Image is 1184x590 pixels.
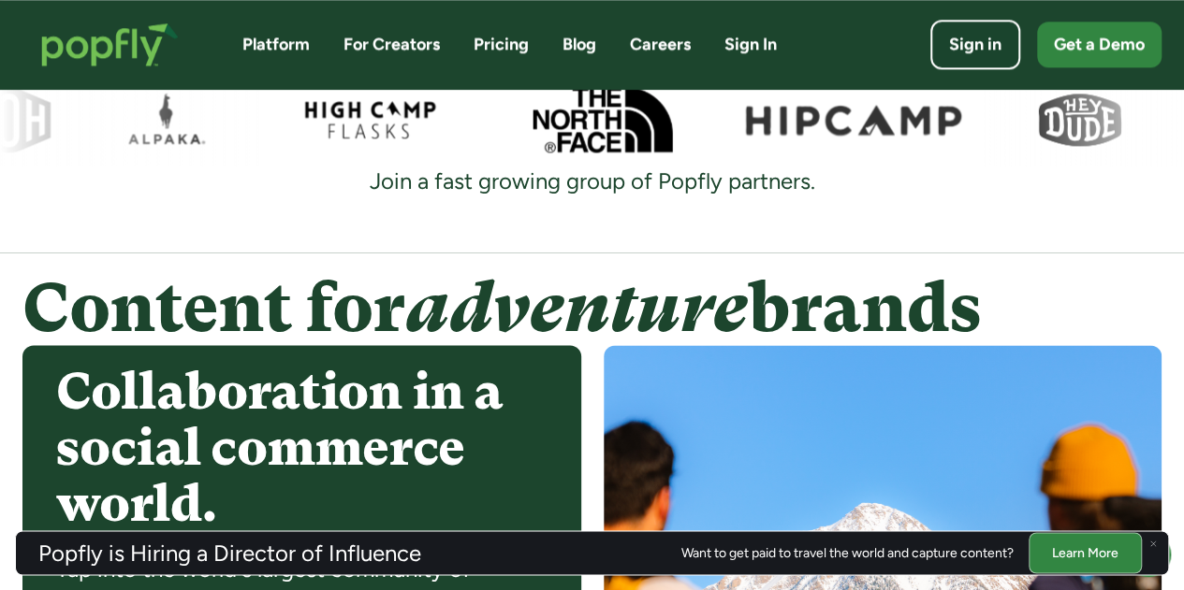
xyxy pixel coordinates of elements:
[681,545,1014,560] div: Want to get paid to travel the world and capture content?
[1029,532,1142,572] a: Learn More
[344,33,440,56] a: For Creators
[1054,33,1145,56] div: Get a Demo
[56,364,548,530] h4: Collaboration in a social commerce world.
[22,4,197,85] a: home
[1037,22,1162,67] a: Get a Demo
[930,20,1020,69] a: Sign in
[630,33,691,56] a: Careers
[405,269,748,347] em: adventure
[563,33,596,56] a: Blog
[242,33,310,56] a: Platform
[38,541,421,564] h3: Popfly is Hiring a Director of Influence
[474,33,529,56] a: Pricing
[724,33,777,56] a: Sign In
[347,166,838,196] div: Join a fast growing group of Popfly partners.
[949,33,1001,56] div: Sign in
[22,271,1162,345] h4: Content for brands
